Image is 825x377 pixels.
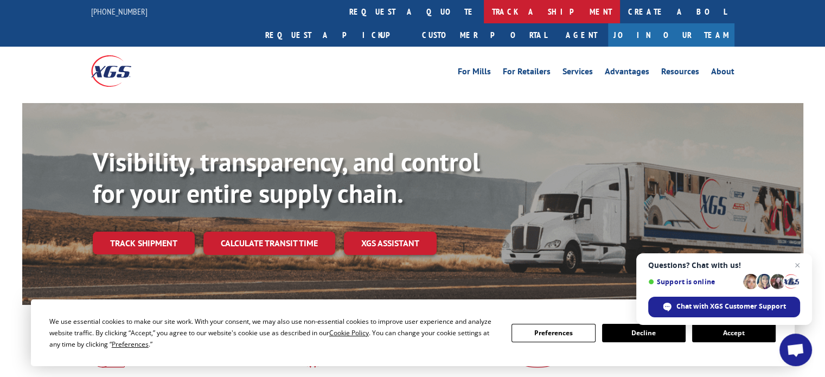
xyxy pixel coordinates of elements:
a: XGS ASSISTANT [344,232,437,255]
span: Chat with XGS Customer Support [648,297,800,317]
a: [PHONE_NUMBER] [91,6,148,17]
a: About [711,67,734,79]
a: Open chat [779,334,812,366]
a: Request a pickup [257,23,414,47]
a: Join Our Team [608,23,734,47]
a: Calculate transit time [203,232,335,255]
button: Decline [602,324,686,342]
a: Track shipment [93,232,195,254]
button: Preferences [511,324,595,342]
span: Questions? Chat with us! [648,261,800,270]
button: Accept [692,324,776,342]
a: For Mills [458,67,491,79]
span: Chat with XGS Customer Support [676,302,786,311]
a: Advantages [605,67,649,79]
span: Preferences [112,340,149,349]
a: Customer Portal [414,23,555,47]
a: Agent [555,23,608,47]
a: For Retailers [503,67,551,79]
span: Support is online [648,278,739,286]
div: Cookie Consent Prompt [31,299,795,366]
b: Visibility, transparency, and control for your entire supply chain. [93,145,480,210]
a: Services [562,67,593,79]
a: Resources [661,67,699,79]
div: We use essential cookies to make our site work. With your consent, we may also use non-essential ... [49,316,498,350]
span: Cookie Policy [329,328,369,337]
